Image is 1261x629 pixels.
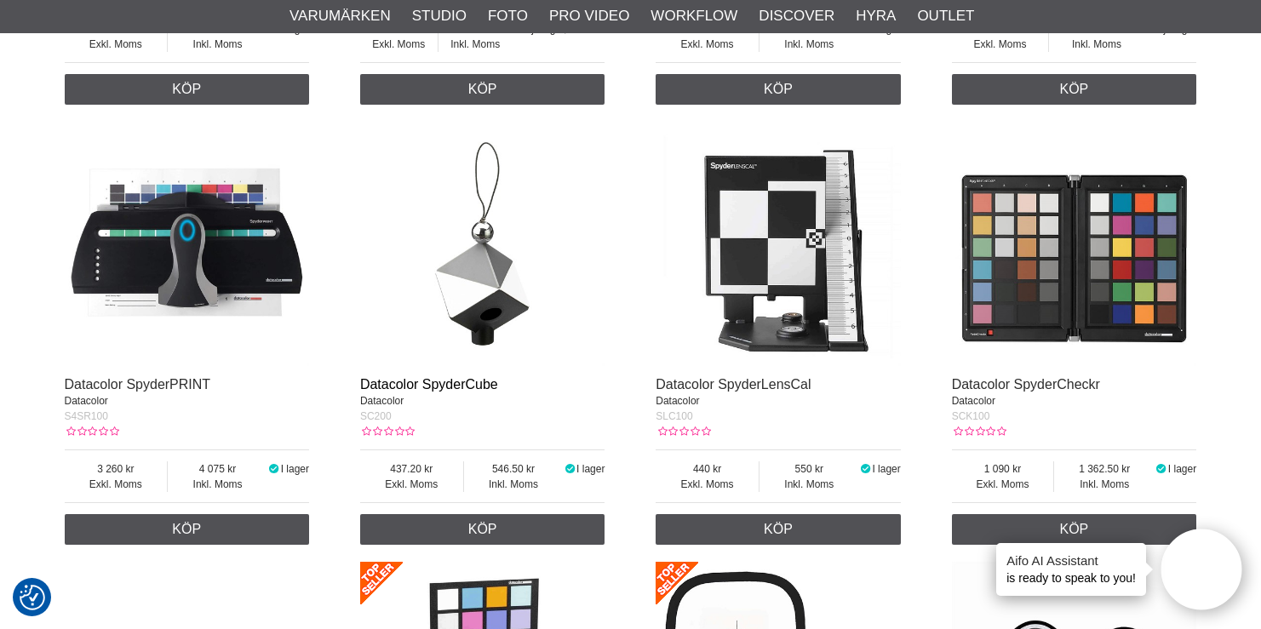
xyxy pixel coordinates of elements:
i: I lager [267,23,281,35]
span: Inkl. Moms [168,477,267,492]
span: I lager [281,463,309,475]
span: SLC100 [656,410,692,422]
span: S4SR100 [65,410,108,422]
span: Ej i lager [1156,23,1196,35]
div: Kundbetyg: 0 [360,424,415,439]
span: 1 090 [952,461,1054,477]
div: Kundbetyg: 0 [656,424,710,439]
span: Exkl. Moms [360,477,463,492]
img: Datacolor SpyderLensCal [656,122,901,367]
span: Inkl. Moms [1054,477,1155,492]
a: Varumärken [289,5,391,27]
span: Exkl. Moms [656,477,759,492]
span: 546.50 [464,461,564,477]
span: Datacolor [65,395,108,407]
div: Kundbetyg: 0 [952,424,1006,439]
span: 4 075 [168,461,267,477]
img: Datacolor SpyderPRINT [65,122,310,367]
a: Hyra [856,5,896,27]
span: Exkl. Moms [65,477,168,492]
span: I lager [1168,463,1196,475]
a: Köp [360,74,605,105]
span: Exkl. Moms [656,37,759,52]
a: Workflow [651,5,737,27]
span: Inkl. Moms [1049,37,1144,52]
div: Kundbetyg: 0 [65,424,119,439]
i: I lager [859,463,873,475]
span: Inkl. Moms [759,37,859,52]
img: Revisit consent button [20,585,45,610]
span: 440 [656,461,759,477]
i: I lager [267,463,281,475]
span: Exkl. Moms [952,37,1049,52]
button: Samtyckesinställningar [20,582,45,613]
span: SCK100 [952,410,990,422]
a: Outlet [917,5,974,27]
span: 550 [759,461,859,477]
a: Köp [65,514,310,545]
span: Ej i lager, beställd [524,23,605,35]
span: 437.20 [360,461,463,477]
img: Datacolor SpyderCheckr [952,122,1197,367]
span: Datacolor [952,395,995,407]
a: Pro Video [549,5,629,27]
span: Inkl. Moms [464,477,564,492]
a: Datacolor SpyderCube [360,377,498,392]
a: Köp [952,74,1197,105]
a: Köp [656,514,901,545]
a: Datacolor SpyderCheckr [952,377,1100,392]
span: Exkl. Moms [360,37,438,52]
span: Exkl. Moms [65,37,168,52]
span: I lager [872,23,900,35]
span: Datacolor [360,395,404,407]
i: I lager [563,463,576,475]
i: I lager [859,23,873,35]
a: Datacolor SpyderPRINT [65,377,211,392]
i: Ej i lager [1144,23,1157,35]
span: I lager [281,23,309,35]
a: Köp [360,514,605,545]
span: Inkl. Moms [759,477,859,492]
a: Studio [412,5,467,27]
span: I lager [576,463,605,475]
span: SC200 [360,410,392,422]
span: 3 260 [65,461,168,477]
a: Köp [952,514,1197,545]
img: Datacolor SpyderCube [360,122,605,367]
span: Inkl. Moms [168,37,267,52]
div: is ready to speak to you! [996,543,1146,596]
span: Datacolor [656,395,699,407]
a: Foto [488,5,528,27]
a: Discover [759,5,834,27]
span: I lager [872,463,900,475]
span: Inkl. Moms [438,37,513,52]
i: I lager [1155,463,1168,475]
span: Exkl. Moms [952,477,1054,492]
a: Köp [656,74,901,105]
a: Datacolor SpyderLensCal [656,377,811,392]
a: Köp [65,74,310,105]
h4: Aifo AI Assistant [1006,552,1136,569]
span: 1 362.50 [1054,461,1155,477]
i: Beställd [513,23,525,35]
